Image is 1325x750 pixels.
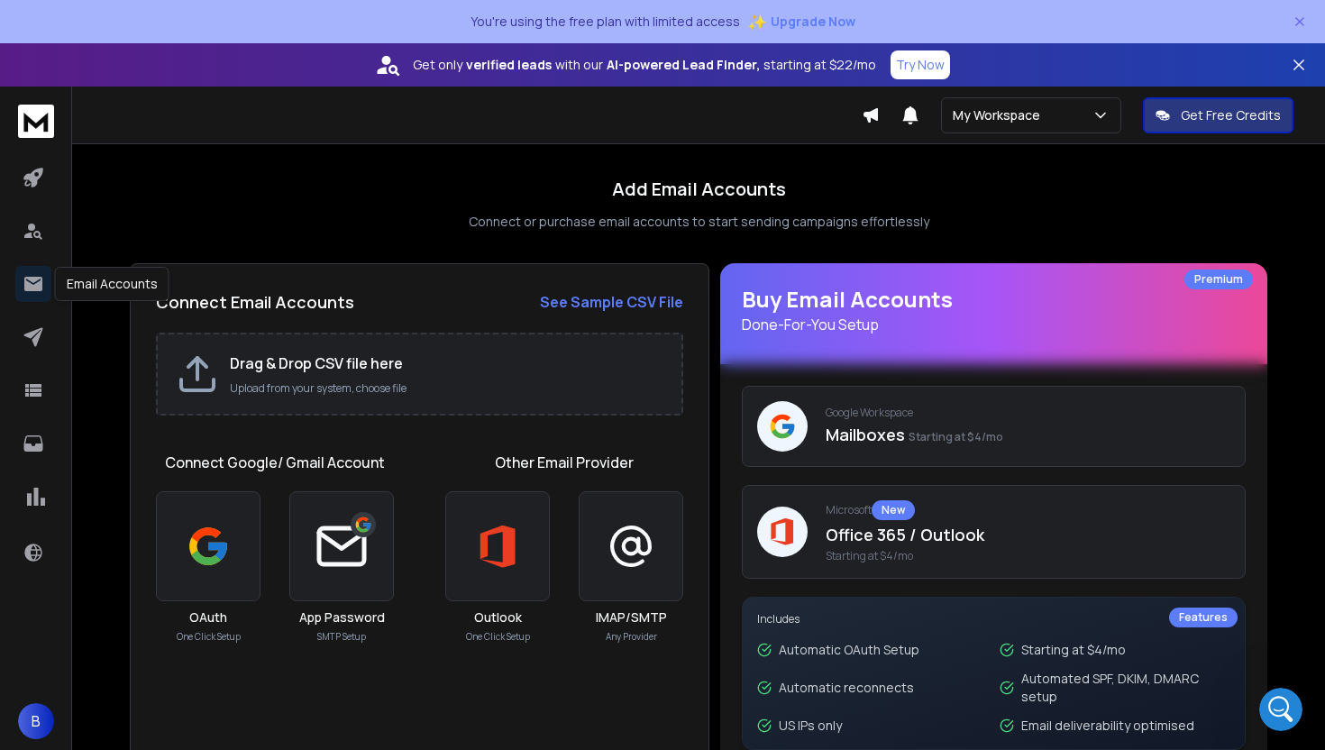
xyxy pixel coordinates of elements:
[316,7,349,40] div: Close
[29,462,281,516] div: Can you please clarify which password you’re referring to, so I can assist you accordingly?
[28,590,42,605] button: Emoji picker
[14,234,155,274] div: Have a good day!
[1021,717,1194,735] p: Email deliverability optimised
[272,181,346,221] div: Thnaks
[826,500,1230,520] p: Microsoft
[14,330,346,384] div: Bharat says…
[953,106,1047,124] p: My Workspace
[14,288,346,330] div: Bharat says…
[909,429,1003,444] span: Starting at $4/mo
[466,630,530,644] p: One Click Setup
[317,630,366,644] p: SMTP Setup
[78,389,178,401] b: [PERSON_NAME]
[57,590,71,605] button: Gif picker
[177,630,241,644] p: One Click Setup
[14,75,346,181] div: Lakshita says…
[742,285,1246,335] h1: Buy Email Accounts
[230,381,663,396] p: Upload from your system, choose file
[230,352,663,374] h2: Drag & Drop CSV file here
[1021,670,1231,706] p: Automated SPF, DKIM, DMARC setup
[29,435,281,453] div: Hi Bharat,
[14,234,346,288] div: Lakshita says…
[1259,688,1302,731] iframe: Intercom live chat
[471,13,740,31] p: You're using the free plan with limited access
[771,13,855,31] span: Upgrade Now
[891,50,950,79] button: Try Now
[1143,97,1293,133] button: Get Free Credits
[474,608,522,627] h3: Outlook
[1169,608,1238,627] div: Features
[287,192,332,210] div: Thnaks
[127,341,332,359] div: now how to change my pasword
[309,583,338,612] button: Send a message…
[165,452,385,473] h1: Connect Google/ Gmail Account
[282,7,316,41] button: Home
[29,245,141,263] div: Have a good day!
[1021,641,1126,659] p: Starting at $4/mo
[747,4,855,40] button: ✨Upgrade Now
[469,213,929,231] p: Connect or purchase email accounts to start sending campaigns effortlessly
[826,522,1230,547] p: Office 365 / Outlook
[189,608,227,627] h3: OAuth
[1181,106,1281,124] p: Get Free Credits
[12,7,46,41] button: go back
[495,452,634,473] h1: Other Email Provider
[113,330,346,370] div: now how to change my pasword
[872,500,915,520] div: New
[54,386,72,404] img: Profile image for Raj
[607,56,760,74] strong: AI-powered Lead Finder,
[14,425,346,558] div: Raj says…
[826,549,1230,563] span: Starting at $4/mo
[896,56,945,74] p: Try Now
[14,75,296,167] div: Yes it will, the workspaces of google accounts are different of ReachInbox workspaces. You can ha...
[742,314,1246,335] p: Done-For-You Setup
[540,291,683,313] a: See Sample CSV File
[14,425,296,526] div: Hi Bharat,Can you please clarify which password you’re referring to, so I can assist you accordin...
[55,267,169,301] div: Email Accounts
[87,23,216,41] p: Active in the last 15m
[779,641,919,659] p: Automatic OAuth Setup
[826,406,1230,420] p: Google Workspace
[316,299,332,317] div: ok
[596,608,667,627] h3: IMAP/SMTP
[14,181,346,235] div: Bharat says…
[606,630,657,644] p: Any Provider
[779,717,842,735] p: US IPs only
[51,10,80,39] img: Profile image for Raj
[299,608,385,627] h3: App Password
[18,105,54,138] img: logo
[18,703,54,739] button: B
[413,56,876,74] p: Get only with our starting at $22/mo
[87,9,205,23] h1: [PERSON_NAME]
[612,177,786,202] h1: Add Email Accounts
[826,422,1230,447] p: Mailboxes
[747,9,767,34] span: ✨
[757,612,1230,627] p: Includes
[156,289,354,315] h2: Connect Email Accounts
[14,383,346,425] div: Raj says…
[86,590,100,605] button: Upload attachment
[540,292,683,312] strong: See Sample CSV File
[78,387,307,403] div: joined the conversation
[15,553,345,583] textarea: Message…
[302,288,346,328] div: ok
[466,56,552,74] strong: verified leads
[1184,270,1253,289] div: Premium
[29,530,181,541] div: [PERSON_NAME] • 13m ago
[779,679,914,697] p: Automatic reconnects
[29,86,281,156] div: Yes it will, the workspaces of google accounts are different of ReachInbox workspaces. You can ha...
[114,590,129,605] button: Start recording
